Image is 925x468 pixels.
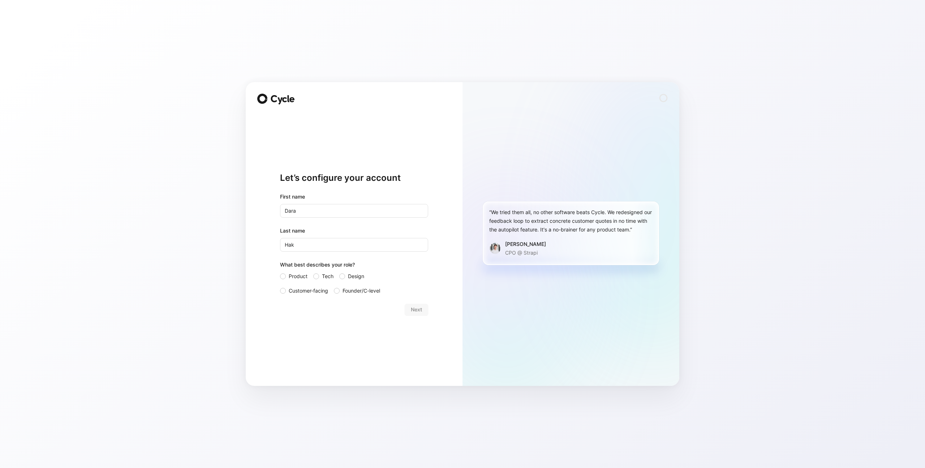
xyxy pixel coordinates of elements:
input: Doe [280,238,428,252]
span: Product [289,272,307,281]
div: First name [280,192,428,201]
p: CPO @ Strapi [505,248,546,257]
div: [PERSON_NAME] [505,240,546,248]
span: Tech [322,272,334,281]
div: “We tried them all, no other software beats Cycle. We redesigned our feedback loop to extract con... [489,208,653,234]
span: Customer-facing [289,286,328,295]
span: Founder/C-level [343,286,380,295]
span: Design [348,272,364,281]
input: John [280,204,428,218]
label: Last name [280,226,428,235]
h1: Let’s configure your account [280,172,428,184]
div: What best describes your role? [280,260,428,272]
